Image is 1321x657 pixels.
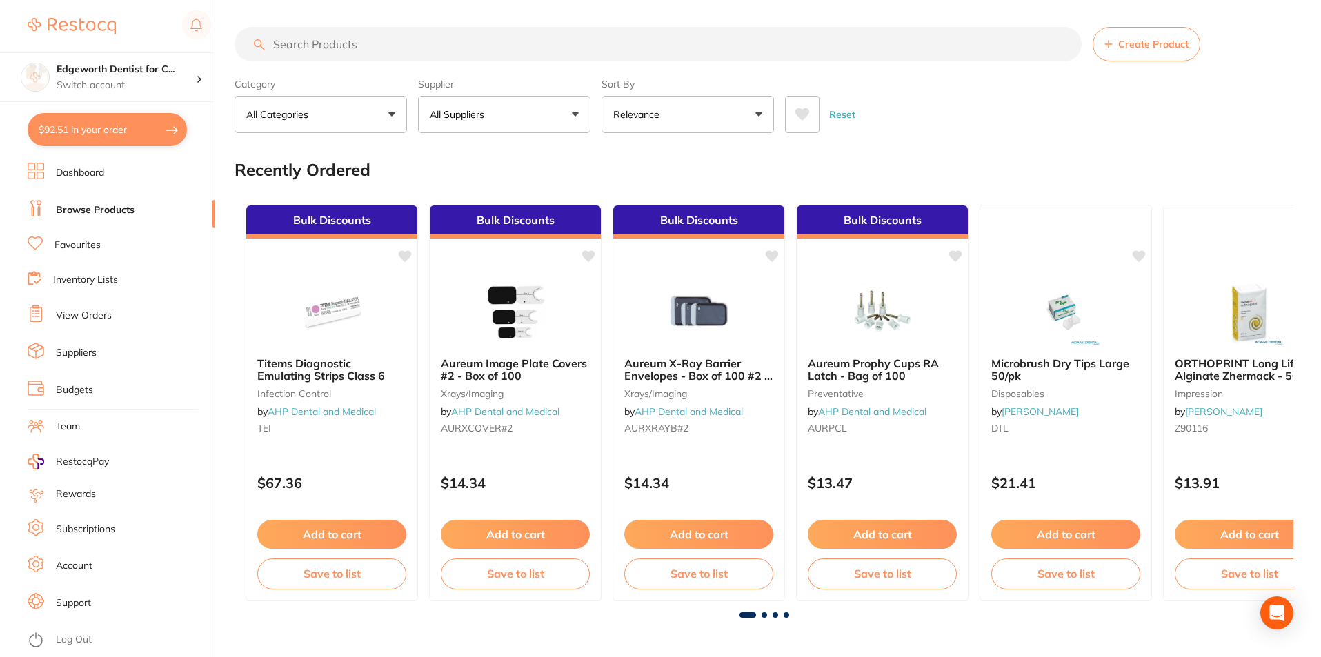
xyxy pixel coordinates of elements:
[56,309,112,323] a: View Orders
[808,520,957,549] button: Add to cart
[1002,405,1079,418] a: [PERSON_NAME]
[441,520,590,549] button: Add to cart
[246,205,417,239] div: Bulk Discounts
[418,78,590,90] label: Supplier
[257,520,406,549] button: Add to cart
[28,113,187,146] button: $92.51 in your order
[56,559,92,573] a: Account
[441,475,590,491] p: $14.34
[808,388,957,399] small: preventative
[21,63,49,91] img: Edgeworth Dentist for Chickens
[991,520,1140,549] button: Add to cart
[818,405,926,418] a: AHP Dental and Medical
[624,475,773,491] p: $14.34
[1093,27,1200,61] button: Create Product
[613,205,784,239] div: Bulk Discounts
[57,79,196,92] p: Switch account
[602,96,774,133] button: Relevance
[56,596,91,610] a: Support
[624,405,743,418] span: by
[991,388,1140,399] small: disposables
[56,455,109,469] span: RestocqPay
[991,558,1140,589] button: Save to list
[624,388,773,399] small: xrays/imaging
[56,487,96,501] a: Rewards
[808,423,957,434] small: AURPCL
[808,405,926,418] span: by
[991,405,1079,418] span: by
[602,78,774,90] label: Sort By
[56,420,80,434] a: Team
[56,346,97,360] a: Suppliers
[257,357,406,383] b: Titems Diagnostic Emulating Strips Class 6
[441,558,590,589] button: Save to list
[257,558,406,589] button: Save to list
[441,388,590,399] small: xrays/imaging
[1175,405,1262,418] span: by
[53,273,118,287] a: Inventory Lists
[268,405,376,418] a: AHP Dental and Medical
[1118,39,1189,50] span: Create Product
[808,475,957,491] p: $13.47
[257,388,406,399] small: infection control
[991,357,1140,383] b: Microbrush Dry Tips Large 50/pk
[56,383,93,397] a: Budgets
[257,405,376,418] span: by
[837,277,927,346] img: Aureum Prophy Cups RA Latch - Bag of 100
[235,27,1082,61] input: Search Products
[257,423,406,434] small: TEI
[808,558,957,589] button: Save to list
[991,475,1140,491] p: $21.41
[654,277,744,346] img: Aureum X-Ray Barrier Envelopes - Box of 100 #2 - Box of 100
[56,633,92,647] a: Log Out
[28,454,44,469] img: RestocqPay
[624,423,773,434] small: AURXRAYB#2
[825,96,860,133] button: Reset
[624,357,773,383] b: Aureum X-Ray Barrier Envelopes - Box of 100 #2 - Box of 100
[235,96,407,133] button: All Categories
[235,78,407,90] label: Category
[808,357,957,383] b: Aureum Prophy Cups RA Latch - Bag of 100
[470,277,560,346] img: Aureum Image Plate Covers #2 - Box of 100
[797,205,968,239] div: Bulk Discounts
[56,166,104,180] a: Dashboard
[613,108,665,121] p: Relevance
[441,405,559,418] span: by
[257,475,406,491] p: $67.36
[624,558,773,589] button: Save to list
[246,108,314,121] p: All Categories
[54,239,101,252] a: Favourites
[430,205,601,239] div: Bulk Discounts
[28,629,210,651] button: Log Out
[235,161,370,180] h2: Recently Ordered
[991,423,1140,434] small: DTL
[56,523,115,536] a: Subscriptions
[28,18,116,34] img: Restocq Logo
[1021,277,1111,346] img: Microbrush Dry Tips Large 50/pk
[635,405,743,418] a: AHP Dental and Medical
[56,203,135,217] a: Browse Products
[430,108,490,121] p: All Suppliers
[624,520,773,549] button: Add to cart
[28,454,109,469] a: RestocqPay
[1204,277,1294,346] img: ORTHOPRINT Long Life Alginate Zhermack - 500gm
[1260,596,1293,629] div: Open Intercom Messenger
[1185,405,1262,418] a: [PERSON_NAME]
[418,96,590,133] button: All Suppliers
[451,405,559,418] a: AHP Dental and Medical
[28,10,116,42] a: Restocq Logo
[287,277,377,346] img: Titems Diagnostic Emulating Strips Class 6
[441,357,590,383] b: Aureum Image Plate Covers #2 - Box of 100
[57,63,196,77] h4: Edgeworth Dentist for Chickens
[441,423,590,434] small: AURXCOVER#2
